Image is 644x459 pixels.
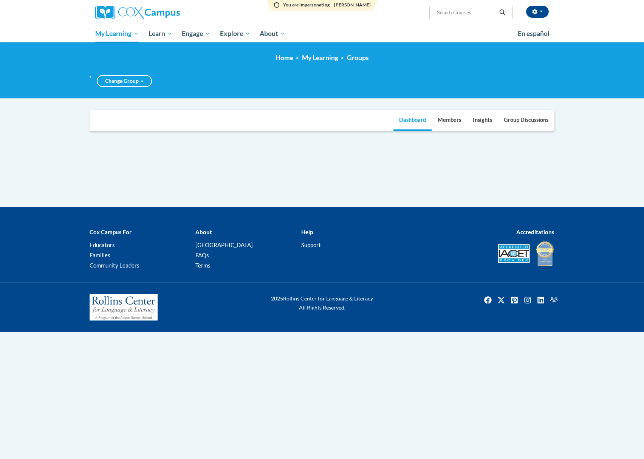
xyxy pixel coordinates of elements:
a: Terms [195,262,211,269]
a: Facebook [482,294,494,306]
a: Pinterest [508,294,520,306]
a: Families [90,252,110,258]
a: [GEOGRAPHIC_DATA] [195,241,253,248]
img: Cox Campus [95,6,180,19]
a: My Learning [90,25,144,42]
img: Rollins Center for Language & Literacy - A Program of the Atlanta Speech School [90,294,158,321]
span: My Learning [95,29,139,38]
a: En español [513,26,554,42]
div: Rollins Center for Language & Literacy All Rights Reserved. [243,294,401,312]
a: Support [301,241,321,248]
a: Instagram [522,294,534,306]
img: LinkedIn icon [535,294,547,306]
a: Dashboard [393,110,432,131]
div: Main menu [84,25,560,42]
b: About [195,229,212,235]
span: Explore [220,29,250,38]
a: Learn [144,25,177,42]
a: Change Group [97,75,152,87]
span: En español [518,30,550,37]
img: Facebook icon [482,294,494,306]
img: Twitter icon [495,294,507,306]
b: Accreditations [516,229,554,235]
a: Educators [90,241,115,248]
a: Home [276,54,293,62]
a: About [255,25,291,42]
a: Engage [177,25,215,42]
b: Cox Campus For [90,229,132,235]
img: Accredited IACET® Provider [498,244,530,263]
a: Group Discussions [498,110,554,131]
a: Twitter [495,294,507,306]
input: Search Courses [436,8,497,17]
a: Groups [347,54,369,62]
span: About [260,29,285,38]
button: Search [497,8,508,17]
a: Community Leaders [90,262,139,269]
a: Linkedin [535,294,547,306]
a: My Learning [302,54,338,62]
img: Instagram icon [522,294,534,306]
span: Learn [149,29,172,38]
a: Facebook Group [548,294,560,306]
a: Insights [467,110,498,131]
b: Help [301,229,313,235]
a: Members [432,110,467,131]
span: Engage [182,29,210,38]
a: Explore [215,25,255,42]
span: 2025 [271,295,283,302]
img: Facebook group icon [548,294,560,306]
button: Account Settings [526,6,549,18]
img: IDA® Accredited [536,240,554,267]
a: FAQs [195,252,209,258]
img: Pinterest icon [508,294,520,306]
